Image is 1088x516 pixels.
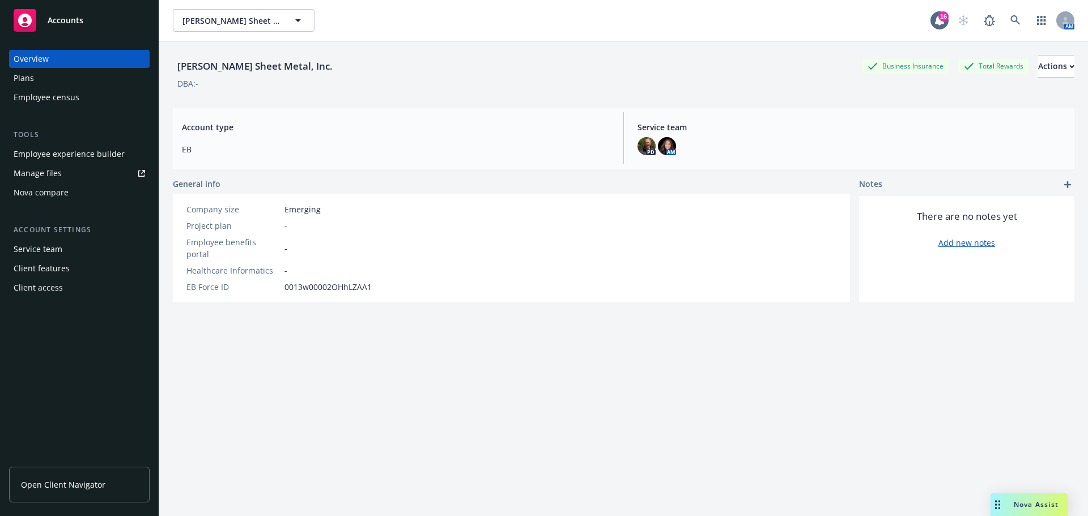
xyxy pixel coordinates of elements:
[173,59,337,74] div: [PERSON_NAME] Sheet Metal, Inc.
[9,129,150,140] div: Tools
[1030,9,1053,32] a: Switch app
[284,242,287,254] span: -
[21,479,105,491] span: Open Client Navigator
[9,50,150,68] a: Overview
[9,279,150,297] a: Client access
[978,9,1001,32] a: Report a Bug
[9,184,150,202] a: Nova compare
[637,137,656,155] img: photo
[952,9,975,32] a: Start snowing
[182,143,610,155] span: EB
[938,237,995,249] a: Add new notes
[186,203,280,215] div: Company size
[859,178,882,191] span: Notes
[9,240,150,258] a: Service team
[9,145,150,163] a: Employee experience builder
[173,9,314,32] button: [PERSON_NAME] Sheet Metal, Inc.
[991,493,1068,516] button: Nova Assist
[862,59,949,73] div: Business Insurance
[658,137,676,155] img: photo
[14,69,34,87] div: Plans
[186,281,280,293] div: EB Force ID
[9,224,150,236] div: Account settings
[917,210,1017,223] span: There are no notes yet
[177,78,198,89] div: DBA: -
[14,259,70,278] div: Client features
[9,164,150,182] a: Manage files
[991,493,1005,516] div: Drag to move
[48,16,83,25] span: Accounts
[14,240,62,258] div: Service team
[284,281,372,293] span: 0013w00002OHhLZAA1
[1061,178,1074,191] a: add
[938,11,949,22] div: 16
[186,236,280,260] div: Employee benefits portal
[958,59,1029,73] div: Total Rewards
[284,203,321,215] span: Emerging
[14,88,79,106] div: Employee census
[637,121,1065,133] span: Service team
[284,265,287,276] span: -
[186,265,280,276] div: Healthcare Informatics
[9,5,150,36] a: Accounts
[173,178,220,190] span: General info
[1038,56,1074,77] div: Actions
[9,88,150,106] a: Employee census
[9,259,150,278] a: Client features
[9,69,150,87] a: Plans
[186,220,280,232] div: Project plan
[14,50,49,68] div: Overview
[1004,9,1027,32] a: Search
[14,184,69,202] div: Nova compare
[14,145,125,163] div: Employee experience builder
[182,15,280,27] span: [PERSON_NAME] Sheet Metal, Inc.
[14,279,63,297] div: Client access
[1038,55,1074,78] button: Actions
[284,220,287,232] span: -
[14,164,62,182] div: Manage files
[1014,500,1059,509] span: Nova Assist
[182,121,610,133] span: Account type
